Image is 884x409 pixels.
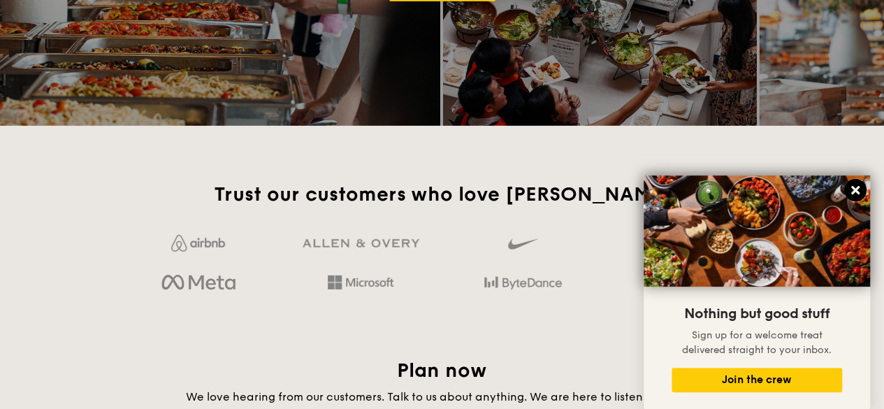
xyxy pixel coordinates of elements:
img: Hd4TfVa7bNwuIo1gAAAAASUVORK5CYII= [328,275,393,289]
span: We love hearing from our customers. Talk to us about anything. We are here to listen and help. [186,390,698,403]
button: Close [844,179,867,201]
img: Jf4Dw0UUCKFd4aYAAAAASUVORK5CYII= [171,235,225,252]
img: gdlseuq06himwAAAABJRU5ErkJggg== [508,232,537,256]
img: DSC07876-Edit02-Large.jpeg [644,175,870,287]
span: Nothing but good stuff [684,306,829,322]
img: GRg3jHAAAAABJRU5ErkJggg== [303,239,419,248]
button: Join the crew [672,368,842,392]
img: bytedance.dc5c0c88.png [484,271,562,295]
h2: Trust our customers who love [PERSON_NAME] [123,182,761,207]
span: Sign up for a welcome treat delivered straight to your inbox. [682,329,832,356]
span: Plan now [397,359,487,382]
img: meta.d311700b.png [161,271,235,295]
